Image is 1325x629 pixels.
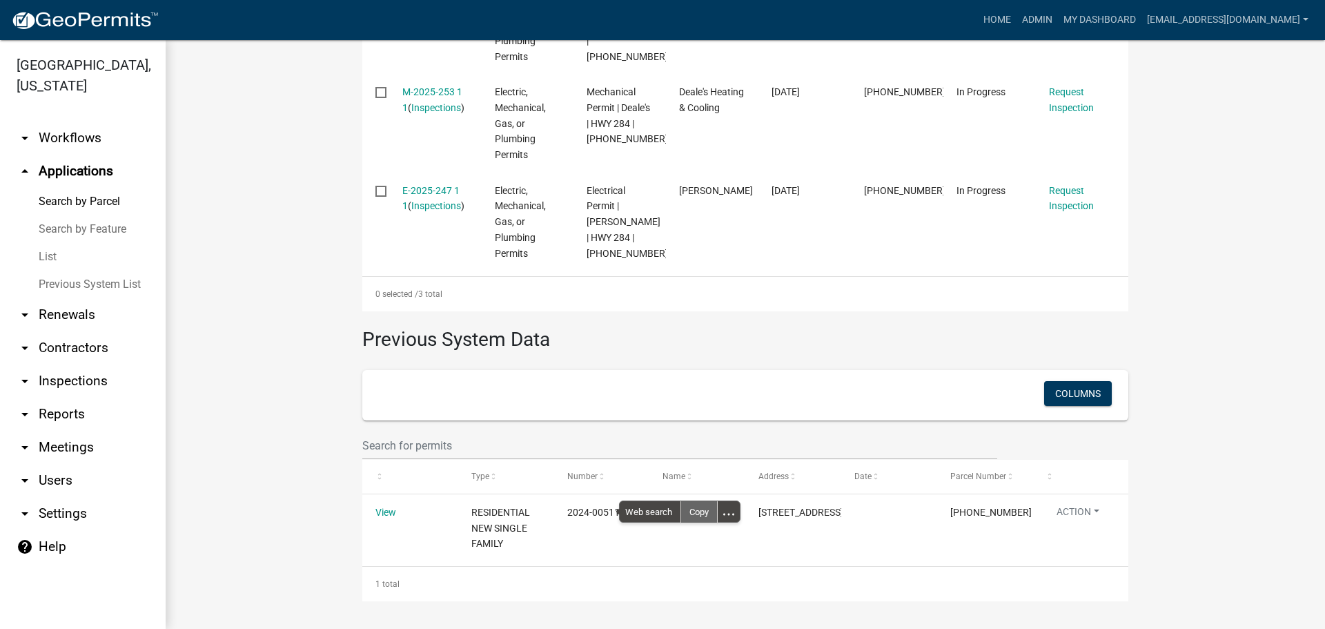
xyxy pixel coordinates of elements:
button: Action [1046,505,1110,525]
input: Search for permits [362,432,997,460]
datatable-header-cell: Number [554,460,650,493]
span: Electrical Permit | Todd Timmerman | HWY 284 | 066-00-00-112 [587,185,668,259]
a: Inspections [411,200,461,211]
h3: Previous System Data [362,311,1128,354]
span: 2024-00511 [567,507,620,518]
i: arrow_drop_up [17,163,33,180]
a: Home [978,7,1017,33]
datatable-header-cell: Type [458,460,554,493]
i: arrow_drop_down [17,505,33,522]
div: 3 total [362,277,1128,311]
i: arrow_drop_down [17,130,33,146]
a: Inspections [411,102,461,113]
div: ( ) [402,183,469,215]
button: Columns [1044,381,1112,406]
span: Type [471,472,489,481]
span: Deale's Heating & Cooling [679,86,744,113]
span: 0 selected / [375,289,418,299]
span: Number [567,472,598,481]
div: 1 total [362,567,1128,601]
span: Electric, Mechanical, Gas, or Plumbing Permits [495,185,546,259]
span: Web search [620,501,680,522]
datatable-header-cell: Parcel Number [937,460,1033,493]
i: help [17,539,33,555]
span: 066-00-00-112 [950,507,1032,518]
i: arrow_drop_down [17,340,33,356]
datatable-header-cell: Address [745,460,841,493]
span: Name [662,472,685,481]
span: RESIDENTIAL NEW SINGLE FAMILY [471,507,530,550]
span: In Progress [956,86,1005,97]
i: arrow_drop_down [17,406,33,423]
span: Electric, Mechanical, Gas, or Plumbing Permits [495,86,546,160]
span: In Progress [956,185,1005,196]
span: 05/16/2025 [772,185,800,196]
span: Steve Manning [679,185,753,196]
a: Request Inspection [1049,86,1094,113]
span: 066-00-00-112 [864,185,945,196]
a: My Dashboard [1058,7,1141,33]
div: Copy [681,501,717,522]
span: Date [854,472,872,481]
i: arrow_drop_down [17,307,33,323]
span: Parcel Number [950,472,1006,481]
span: 066-00-00-112 [864,86,945,97]
span: 1748 Hwy 284 [758,507,843,518]
div: ( ) [402,84,469,116]
span: 05/20/2025 [772,86,800,97]
span: Address [758,472,789,481]
datatable-header-cell: Date [841,460,937,493]
a: View [375,507,396,518]
i: arrow_drop_down [17,373,33,389]
a: Admin [1017,7,1058,33]
a: Request Inspection [1049,185,1094,212]
datatable-header-cell: Name [649,460,745,493]
i: arrow_drop_down [17,472,33,489]
i: arrow_drop_down [17,439,33,456]
span: Mechanical Permit | Deale's | HWY 284 | 066-00-00-112 [587,86,668,144]
a: M-2025-253 1 1 [402,86,462,113]
a: [EMAIL_ADDRESS][DOMAIN_NAME] [1141,7,1314,33]
a: E-2025-247 1 1 [402,185,460,212]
